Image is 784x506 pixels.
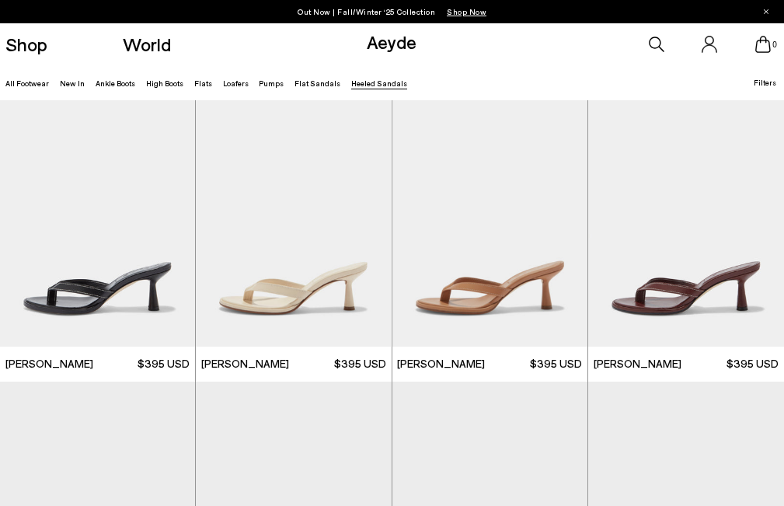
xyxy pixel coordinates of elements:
a: Heeled Sandals [351,79,407,88]
span: $395 USD [530,356,582,372]
img: Daphne Leather Thong Sandals [196,100,391,346]
img: Daphne Leather Thong Sandals [392,100,587,346]
span: $395 USD [727,356,779,372]
div: 2 / 6 [391,100,586,346]
a: 0 [755,36,771,53]
img: Daphne Leather Thong Sandals [587,100,782,346]
span: $395 USD [138,356,190,372]
span: [PERSON_NAME] [397,356,485,372]
span: [PERSON_NAME] [5,356,93,372]
img: Daphne Leather Thong Sandals [391,100,586,346]
span: [PERSON_NAME] [594,356,681,372]
a: [PERSON_NAME] $395 USD [588,347,784,382]
a: Loafers [223,79,249,88]
img: Daphne Leather Thong Sandals [588,100,784,346]
a: 6 / 6 1 / 6 2 / 6 3 / 6 4 / 6 5 / 6 6 / 6 1 / 6 Next slide Previous slide [392,100,587,346]
a: Flats [194,79,212,88]
a: High Boots [146,79,183,88]
a: World [123,35,171,54]
span: $395 USD [334,356,386,372]
a: Aeyde [367,30,416,53]
div: 1 / 6 [196,100,391,346]
a: Pumps [259,79,284,88]
span: 0 [771,40,779,49]
span: Filters [754,78,776,87]
a: All Footwear [5,79,49,88]
a: Ankle Boots [96,79,135,88]
span: Navigate to /collections/new-in [447,7,486,16]
a: [PERSON_NAME] $395 USD [392,347,587,382]
a: 6 / 6 1 / 6 2 / 6 3 / 6 4 / 6 5 / 6 6 / 6 1 / 6 Next slide Previous slide [196,100,391,346]
a: New In [60,79,85,88]
p: Out Now | Fall/Winter ‘25 Collection [298,4,486,19]
a: Flat Sandals [294,79,340,88]
span: [PERSON_NAME] [201,356,289,372]
a: [PERSON_NAME] $395 USD [196,347,391,382]
a: Shop [5,35,47,54]
div: 1 / 6 [392,100,587,346]
div: 2 / 6 [587,100,782,346]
